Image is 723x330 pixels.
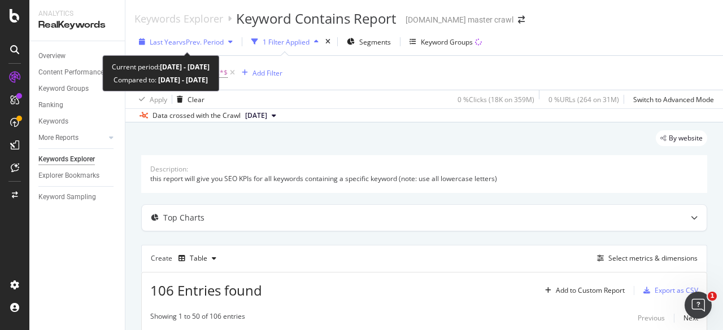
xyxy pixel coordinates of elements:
[114,73,208,86] div: Compared to:
[112,60,210,73] div: Current period:
[38,99,117,111] a: Ranking
[151,249,221,267] div: Create
[638,311,665,325] button: Previous
[252,68,282,78] div: Add Filter
[405,33,486,51] button: Keyword Groups
[633,95,714,104] div: Switch to Advanced Mode
[38,99,63,111] div: Ranking
[38,153,95,165] div: Keywords Explorer
[38,83,117,95] a: Keyword Groups
[342,33,395,51] button: Segments
[150,174,698,183] div: this report will give you SEO KPIs for all keywords containing a specific keyword (note: use all ...
[629,90,714,108] button: Switch to Advanced Mode
[134,33,237,51] button: Last YearvsPrev. Period
[323,36,333,47] div: times
[38,67,104,78] div: Content Performance
[38,116,68,127] div: Keywords
[153,111,241,121] div: Data crossed with the Crawl
[38,83,89,95] div: Keyword Groups
[685,292,712,319] iframe: Intercom live chat
[134,90,167,108] button: Apply
[608,253,698,263] div: Select metrics & dimensions
[179,37,224,47] span: vs Prev. Period
[638,313,665,323] div: Previous
[174,249,221,267] button: Table
[38,50,117,62] a: Overview
[656,130,707,146] div: legacy label
[150,281,262,300] span: 106 Entries found
[406,14,513,25] div: [DOMAIN_NAME] master crawl
[639,281,698,300] button: Export as CSV
[38,153,117,165] a: Keywords Explorer
[38,170,99,182] div: Explorer Bookmarks
[359,37,391,47] span: Segments
[241,109,281,122] button: [DATE]
[38,116,117,127] a: Keywords
[655,285,698,295] div: Export as CSV
[237,66,282,80] button: Add Filter
[38,191,117,203] a: Keyword Sampling
[38,9,116,19] div: Analytics
[458,95,534,104] div: 0 % Clicks ( 18K on 359M )
[593,252,698,265] button: Select metrics & dimensions
[541,281,625,300] button: Add to Custom Report
[38,170,117,182] a: Explorer Bookmarks
[156,75,208,85] b: [DATE] - [DATE]
[247,33,323,51] button: 1 Filter Applied
[683,313,698,323] div: Next
[236,9,397,28] div: Keyword Contains Report
[556,287,625,294] div: Add to Custom Report
[188,95,204,104] div: Clear
[245,111,267,121] span: 2025 Sep. 15th
[421,37,473,47] div: Keyword Groups
[38,191,96,203] div: Keyword Sampling
[708,292,717,301] span: 1
[150,164,188,174] div: Description:
[518,16,525,24] div: arrow-right-arrow-left
[38,132,106,144] a: More Reports
[150,37,179,47] span: Last Year
[134,12,223,25] a: Keywords Explorer
[38,19,116,32] div: RealKeywords
[38,132,79,144] div: More Reports
[190,255,207,262] div: Table
[163,212,204,223] div: Top Charts
[263,37,310,47] div: 1 Filter Applied
[669,135,703,142] span: By website
[548,95,619,104] div: 0 % URLs ( 264 on 31M )
[160,62,210,72] b: [DATE] - [DATE]
[150,311,245,325] div: Showing 1 to 50 of 106 entries
[683,311,698,325] button: Next
[38,50,66,62] div: Overview
[150,95,167,104] div: Apply
[38,67,117,78] a: Content Performance
[172,90,204,108] button: Clear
